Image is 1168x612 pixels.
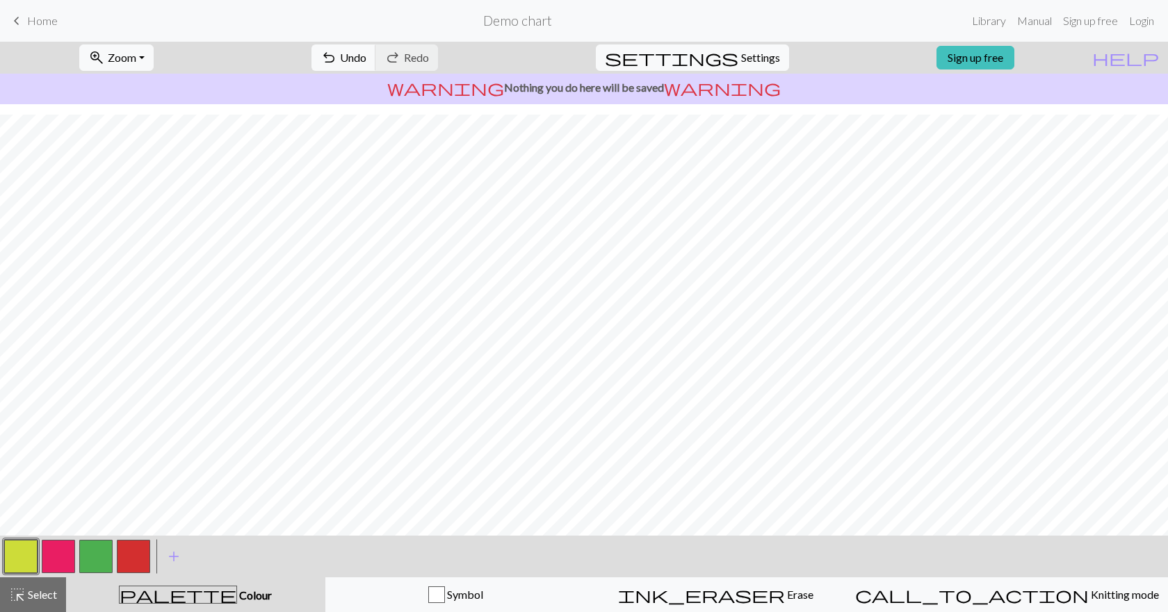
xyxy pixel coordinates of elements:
a: Sign up free [1057,7,1124,35]
span: help [1092,48,1159,67]
a: Sign up free [936,46,1014,69]
p: Nothing you do here will be saved [6,79,1162,96]
span: palette [120,585,236,604]
span: warning [664,78,781,97]
span: Symbol [445,588,483,601]
span: add [165,547,182,566]
button: Knitting mode [846,577,1168,612]
span: settings [605,48,738,67]
button: Zoom [79,44,154,71]
span: zoom_in [88,48,105,67]
button: Undo [311,44,376,71]
span: call_to_action [855,585,1089,604]
a: Manual [1012,7,1057,35]
span: warning [387,78,504,97]
a: Home [8,9,58,33]
span: Colour [237,588,272,602]
span: keyboard_arrow_left [8,11,25,31]
span: undo [321,48,337,67]
span: Erase [785,588,813,601]
span: Home [27,14,58,27]
h2: Demo chart [483,13,552,28]
a: Library [966,7,1012,35]
button: Symbol [325,577,586,612]
span: highlight_alt [9,585,26,604]
button: Colour [66,577,325,612]
span: Settings [741,49,780,66]
span: Knitting mode [1089,588,1159,601]
a: Login [1124,7,1160,35]
span: Undo [340,51,366,64]
span: ink_eraser [618,585,785,604]
i: Settings [605,49,738,66]
button: Erase [585,577,846,612]
span: Select [26,588,57,601]
span: Zoom [108,51,136,64]
button: SettingsSettings [596,44,789,71]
